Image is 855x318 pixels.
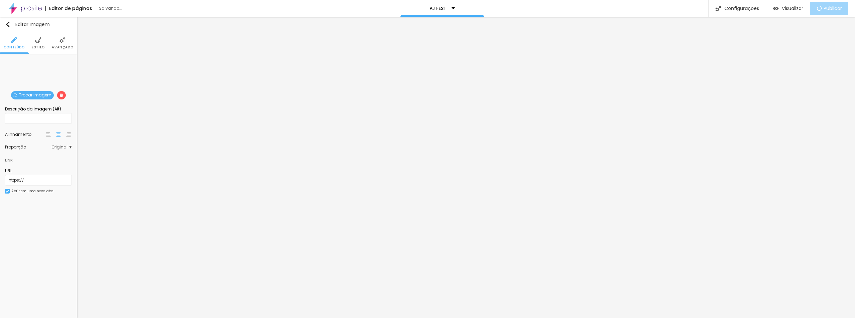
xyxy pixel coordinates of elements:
img: paragraph-right-align.svg [66,132,71,137]
img: Icone [715,6,721,11]
div: Link [5,156,13,164]
span: Publicar [824,6,842,11]
span: Original [51,145,72,149]
img: Icone [59,37,65,43]
button: Publicar [810,2,848,15]
img: Icone [5,22,10,27]
span: Avançado [52,46,73,49]
img: Icone [6,190,9,193]
div: Proporção [5,145,51,149]
span: Trocar imagem [11,91,54,99]
img: Icone [59,93,63,97]
img: paragraph-left-align.svg [46,132,51,137]
button: Visualizar [766,2,810,15]
span: Conteúdo [4,46,25,49]
img: Icone [35,37,41,43]
div: Editar Imagem [5,22,50,27]
div: Alinhamento [5,132,45,136]
img: paragraph-center-align.svg [56,132,61,137]
div: Editor de páginas [45,6,92,11]
div: Descrição da imagem (Alt) [5,106,72,112]
p: PJ FEST [430,6,447,11]
div: URL [5,168,72,174]
span: Estilo [32,46,45,49]
img: Icone [11,37,17,43]
img: Icone [13,93,17,97]
iframe: Editor [77,17,855,318]
div: Link [5,152,72,165]
div: Salvando... [99,6,176,10]
img: view-1.svg [773,6,779,11]
div: Abrir em uma nova aba [11,190,53,193]
span: Visualizar [782,6,803,11]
